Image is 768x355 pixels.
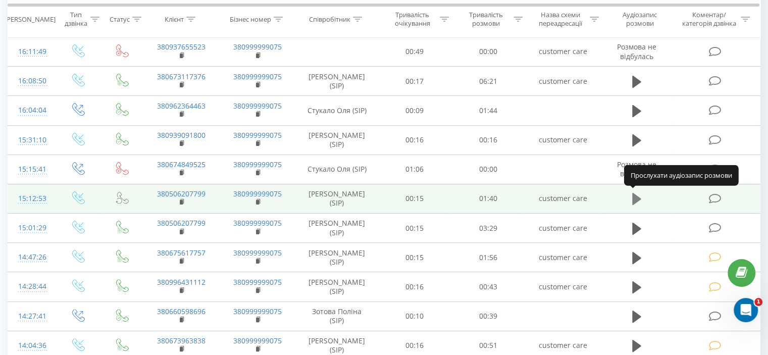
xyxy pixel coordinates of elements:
td: 00:00 [451,37,525,66]
div: Тривалість очікування [387,11,438,28]
a: 380939091800 [157,130,206,140]
td: 00:09 [378,96,451,125]
div: 15:12:53 [18,189,45,209]
td: 00:10 [378,301,451,331]
span: 1 [754,298,762,306]
div: 14:28:44 [18,277,45,296]
div: Бізнес номер [230,15,271,23]
div: Клієнт [165,15,184,23]
td: Зотова Поліна (SIP) [296,301,378,331]
div: Аудіозапис розмови [610,11,670,28]
td: [PERSON_NAME] (SIP) [296,243,378,272]
a: 380996431112 [157,277,206,287]
a: 380999999075 [233,130,282,140]
a: 380660598696 [157,307,206,316]
td: 01:44 [451,96,525,125]
a: 380673117376 [157,72,206,81]
div: Співробітник [309,15,350,23]
div: Статус [110,15,130,23]
div: 14:47:26 [18,247,45,267]
td: customer care [525,37,601,66]
div: 15:01:29 [18,218,45,238]
td: 00:39 [451,301,525,331]
td: 00:49 [378,37,451,66]
div: [PERSON_NAME] [5,15,56,23]
td: customer care [525,272,601,301]
td: 00:15 [378,184,451,213]
a: 380674849525 [157,160,206,169]
td: [PERSON_NAME] (SIP) [296,214,378,243]
a: 380999999075 [233,189,282,198]
a: 380999999075 [233,277,282,287]
iframe: Intercom live chat [734,298,758,322]
a: 380999999075 [233,307,282,316]
div: 14:27:41 [18,307,45,326]
td: 01:56 [451,243,525,272]
td: Стукало Оля (SIP) [296,96,378,125]
a: 380999999075 [233,72,282,81]
div: 16:04:04 [18,100,45,120]
span: Розмова не відбулась [617,42,656,61]
div: Назва схеми переадресації [534,11,587,28]
td: 00:16 [378,125,451,155]
div: 16:11:49 [18,42,45,62]
td: 00:16 [378,272,451,301]
td: customer care [525,125,601,155]
a: 380999999075 [233,101,282,111]
a: 380999999075 [233,42,282,52]
td: [PERSON_NAME] (SIP) [296,184,378,213]
a: 380506207799 [157,189,206,198]
td: 01:40 [451,184,525,213]
span: Розмова не відбулась [617,160,656,178]
td: 00:17 [378,67,451,96]
td: 00:16 [451,125,525,155]
td: [PERSON_NAME] (SIP) [296,272,378,301]
td: [PERSON_NAME] (SIP) [296,125,378,155]
td: 00:15 [378,243,451,272]
div: Прослухати аудіозапис розмови [624,165,739,185]
div: Тип дзвінка [64,11,87,28]
a: 380962364463 [157,101,206,111]
td: 00:00 [451,155,525,184]
a: 380999999075 [233,336,282,345]
div: Коментар/категорія дзвінка [679,11,738,28]
a: 380506207799 [157,218,206,228]
div: Тривалість розмови [460,11,511,28]
td: customer care [525,214,601,243]
a: 380999999075 [233,160,282,169]
a: 380673963838 [157,336,206,345]
td: [PERSON_NAME] (SIP) [296,67,378,96]
td: customer care [525,243,601,272]
a: 380937655523 [157,42,206,52]
td: 00:15 [378,214,451,243]
a: 380675617757 [157,248,206,258]
td: customer care [525,184,601,213]
a: 380999999075 [233,248,282,258]
td: 01:06 [378,155,451,184]
td: 00:43 [451,272,525,301]
div: 15:31:10 [18,130,45,150]
td: 06:21 [451,67,525,96]
td: customer care [525,67,601,96]
td: Стукало Оля (SIP) [296,155,378,184]
td: 03:29 [451,214,525,243]
a: 380999999075 [233,218,282,228]
div: 16:08:50 [18,71,45,91]
div: 15:15:41 [18,160,45,179]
